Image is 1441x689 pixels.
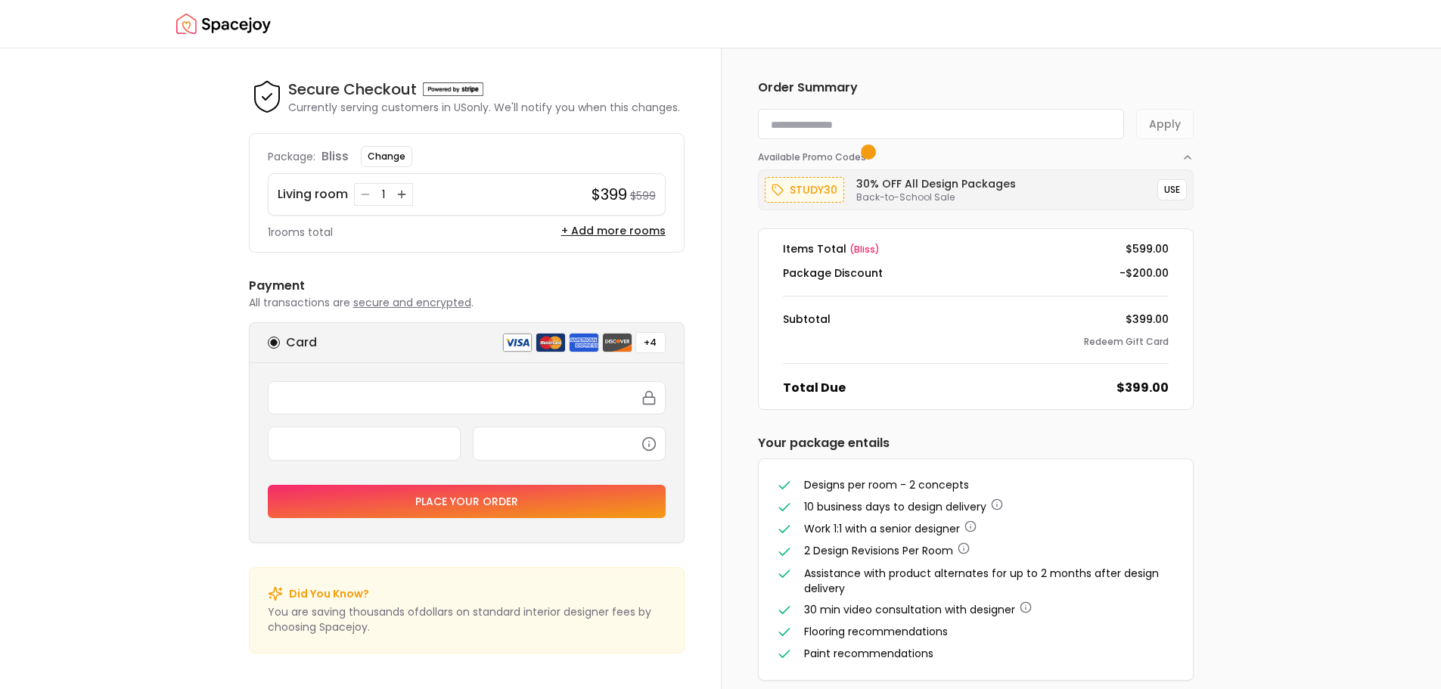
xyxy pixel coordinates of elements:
[268,149,315,164] p: Package:
[592,184,627,205] h4: $399
[804,646,933,661] span: Paint recommendations
[1126,312,1169,327] dd: $399.00
[804,566,1159,596] span: Assistance with product alternates for up to 2 months after design delivery
[502,333,533,352] img: visa
[321,147,349,166] p: bliss
[569,333,599,352] img: american express
[1116,379,1169,397] dd: $399.00
[635,332,666,353] button: +4
[783,265,883,281] dt: Package Discount
[288,79,417,100] h4: Secure Checkout
[1126,241,1169,256] dd: $599.00
[278,436,451,450] iframe: Secure expiration date input frame
[289,586,369,601] p: Did You Know?
[758,79,1194,97] h6: Order Summary
[376,187,391,202] div: 1
[268,604,666,635] p: You are saving thousands of dollar s on standard interior designer fees by choosing Spacejoy.
[423,82,483,96] img: Powered by stripe
[804,521,960,536] span: Work 1:1 with a senior designer
[758,151,871,163] span: Available Promo Codes
[286,334,317,352] h6: Card
[783,241,880,256] dt: Items Total
[268,225,333,240] p: 1 rooms total
[804,477,969,492] span: Designs per room - 2 concepts
[268,485,666,518] button: Place your order
[249,295,685,310] p: All transactions are .
[561,223,666,238] button: + Add more rooms
[1157,179,1187,200] button: USE
[278,185,348,203] p: Living room
[630,188,656,203] small: $599
[536,333,566,352] img: mastercard
[353,295,471,310] span: secure and encrypted
[804,602,1015,617] span: 30 min video consultation with designer
[790,181,837,199] p: study30
[358,187,373,202] button: Decrease quantity for Living room
[758,163,1194,210] div: Available Promo Codes
[804,499,986,514] span: 10 business days to design delivery
[176,9,271,39] img: Spacejoy Logo
[176,9,271,39] a: Spacejoy
[361,146,412,167] button: Change
[783,312,831,327] dt: Subtotal
[804,543,953,558] span: 2 Design Revisions Per Room
[856,191,1016,203] p: Back-to-School Sale
[288,100,680,115] p: Currently serving customers in US only. We'll notify you when this changes.
[849,243,880,256] span: ( bliss )
[249,277,685,295] h6: Payment
[394,187,409,202] button: Increase quantity for Living room
[278,391,656,405] iframe: Secure card number input frame
[758,434,1194,452] h6: Your package entails
[783,379,846,397] dt: Total Due
[483,436,656,450] iframe: Secure CVC input frame
[1120,265,1169,281] dd: -$200.00
[1084,336,1169,348] button: Redeem Gift Card
[602,333,632,352] img: discover
[856,176,1016,191] h6: 30% OFF All Design Packages
[804,624,948,639] span: Flooring recommendations
[758,139,1194,163] button: Available Promo Codes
